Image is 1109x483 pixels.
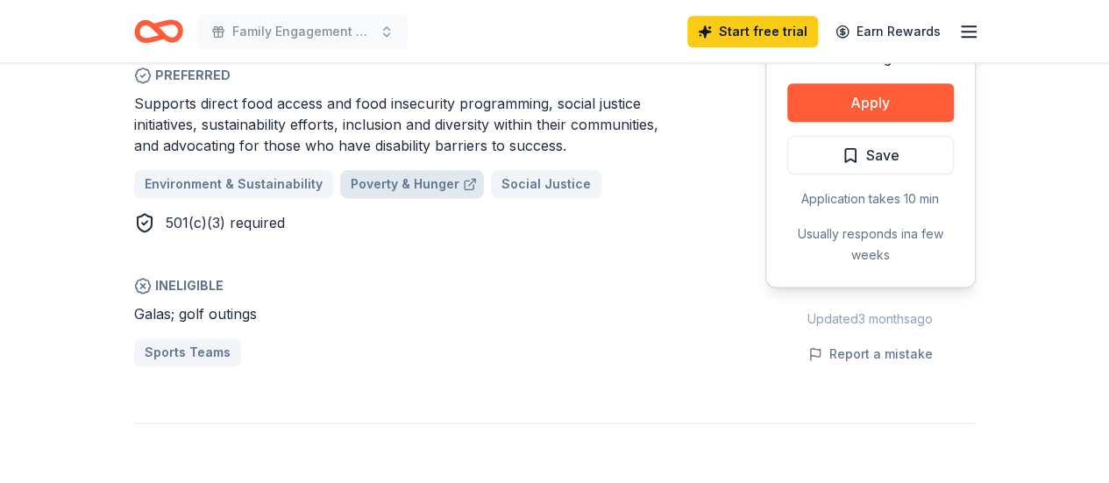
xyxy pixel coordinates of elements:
[340,170,484,198] a: Poverty & Hunger
[787,83,954,122] button: Apply
[134,275,681,296] span: Ineligible
[134,65,681,86] span: Preferred
[134,95,658,154] span: Supports direct food access and food insecurity programming, social justice initiatives, sustaina...
[491,170,601,198] a: Social Justice
[166,214,285,231] span: 501(c)(3) required
[134,338,241,366] a: Sports Teams
[232,21,373,42] span: Family Engagement Night
[351,174,459,195] span: Poverty & Hunger
[787,188,954,210] div: Application takes 10 min
[787,136,954,174] button: Save
[866,144,899,167] span: Save
[134,305,257,323] span: Galas; golf outings
[145,174,323,195] span: Environment & Sustainability
[808,344,933,365] button: Report a mistake
[765,309,976,330] div: Updated 3 months ago
[825,16,951,47] a: Earn Rewards
[134,170,333,198] a: Environment & Sustainability
[134,11,183,52] a: Home
[501,174,591,195] span: Social Justice
[197,14,408,49] button: Family Engagement Night
[787,224,954,266] div: Usually responds in a few weeks
[687,16,818,47] a: Start free trial
[145,342,231,363] span: Sports Teams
